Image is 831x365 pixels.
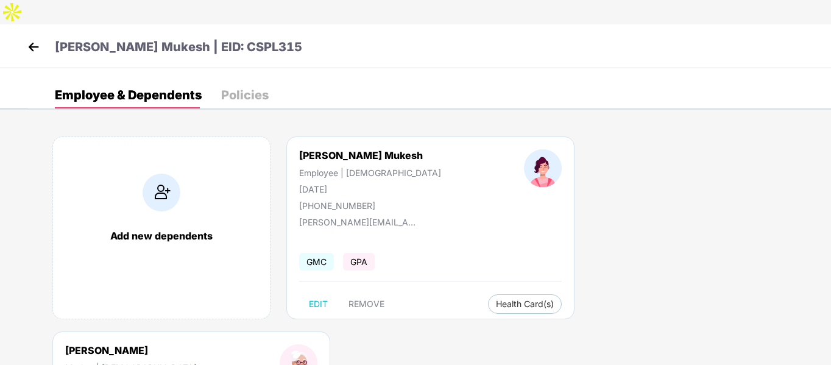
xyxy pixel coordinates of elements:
[488,294,562,314] button: Health Card(s)
[65,344,197,356] div: [PERSON_NAME]
[299,294,338,314] button: EDIT
[65,230,258,242] div: Add new dependents
[348,299,384,309] span: REMOVE
[299,184,441,194] div: [DATE]
[299,168,441,178] div: Employee | [DEMOGRAPHIC_DATA]
[24,38,43,56] img: back
[55,89,202,101] div: Employee & Dependents
[299,200,441,211] div: [PHONE_NUMBER]
[343,253,375,271] span: GPA
[221,89,269,101] div: Policies
[299,253,334,271] span: GMC
[299,149,441,161] div: [PERSON_NAME] Mukesh
[524,149,562,187] img: profileImage
[299,217,421,227] div: [PERSON_NAME][EMAIL_ADDRESS][DOMAIN_NAME]
[309,299,328,309] span: EDIT
[55,38,302,57] p: [PERSON_NAME] Mukesh | EID: CSPL315
[143,174,180,211] img: addIcon
[496,301,554,307] span: Health Card(s)
[339,294,394,314] button: REMOVE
